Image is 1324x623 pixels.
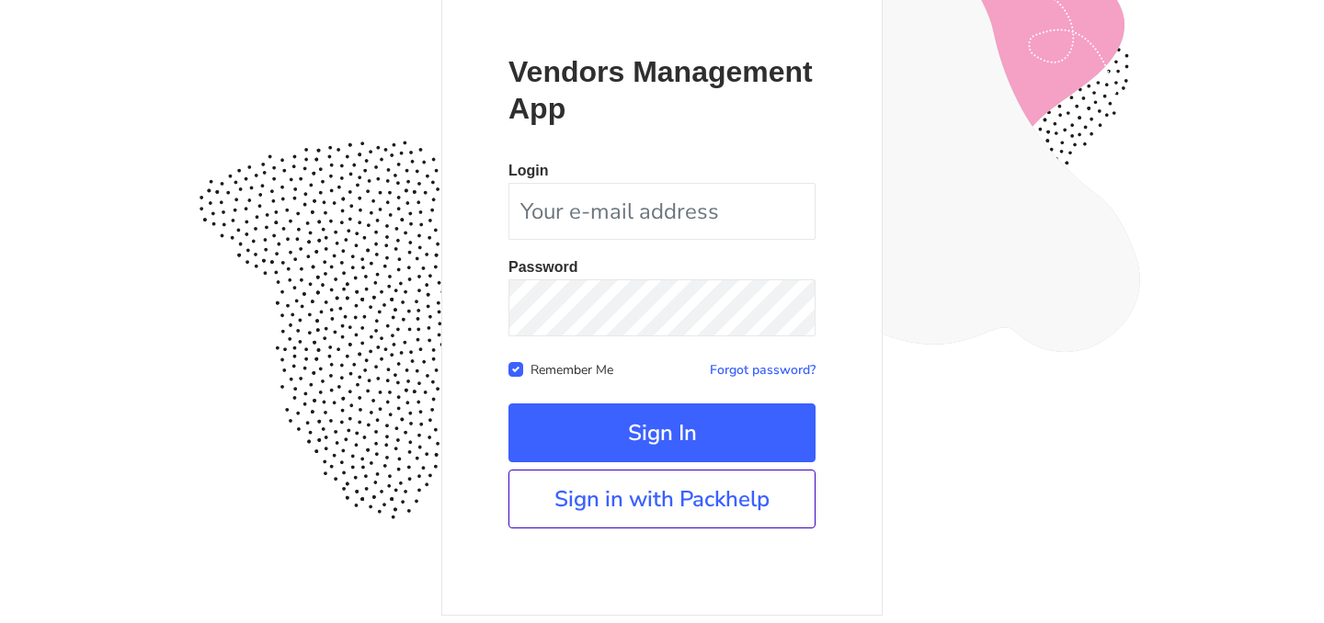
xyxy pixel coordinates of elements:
[531,358,613,379] label: Remember Me
[508,164,816,178] p: Login
[508,470,816,528] a: Sign in with Packhelp
[508,260,816,275] p: Password
[508,403,816,462] button: Sign In
[710,361,816,379] a: Forgot password?
[508,53,816,127] p: Vendors Management App
[508,183,816,240] input: Your e-mail address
